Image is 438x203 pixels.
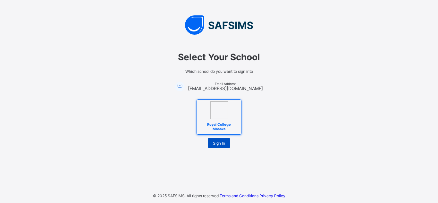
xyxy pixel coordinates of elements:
[199,121,239,133] span: Royal College Masaka
[188,82,263,86] span: Email Address
[123,15,315,35] img: SAFSIMS Logo
[188,86,263,91] span: [EMAIL_ADDRESS][DOMAIN_NAME]
[129,69,309,74] span: Which school do you want to sign into
[220,193,285,198] span: ·
[129,52,309,63] span: Select Your School
[220,193,258,198] a: Terms and Conditions
[153,193,220,198] span: © 2025 SAFSIMS. All rights reserved.
[213,141,225,146] span: Sign In
[259,193,285,198] a: Privacy Policy
[210,101,228,119] img: Royal College Masaka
